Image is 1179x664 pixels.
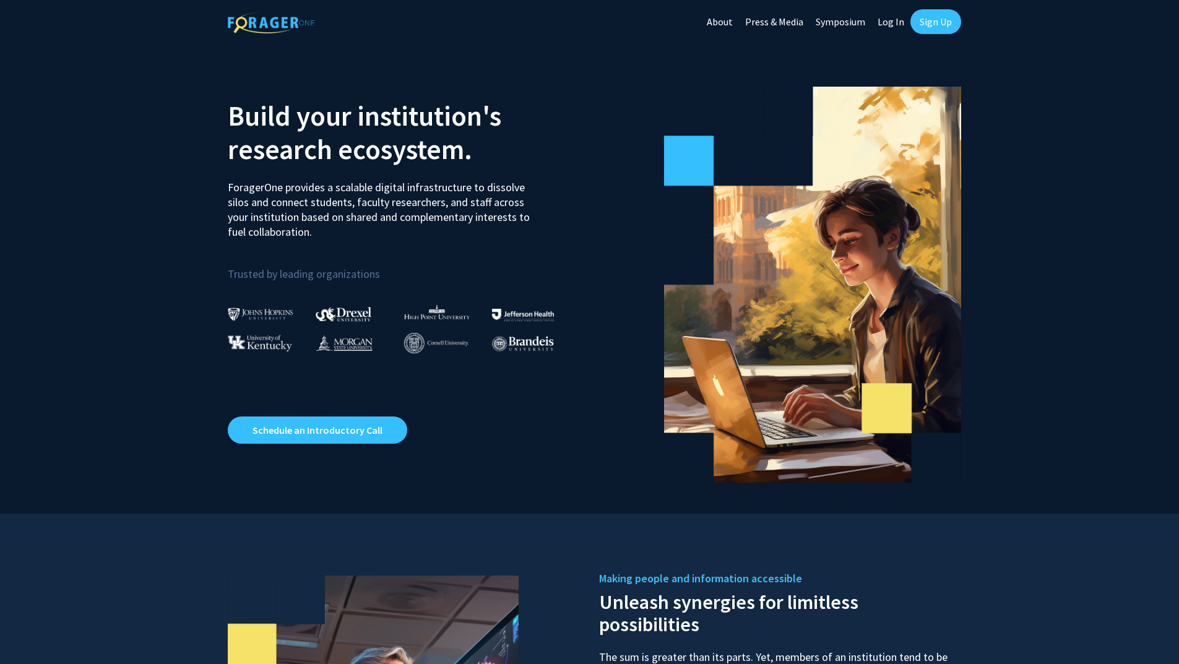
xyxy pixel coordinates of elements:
img: Thomas Jefferson University [492,309,554,321]
img: Johns Hopkins University [228,308,293,321]
img: Morgan State University [316,335,373,351]
h2: Build your institution's research ecosystem. [228,99,581,166]
p: ForagerOne provides a scalable digital infrastructure to dissolve silos and connect students, fac... [228,171,538,239]
p: Trusted by leading organizations [228,249,581,283]
iframe: Chat [9,608,53,655]
a: Sign Up [910,9,961,34]
img: ForagerOne Logo [228,12,314,33]
h5: Making people and information accessible [599,569,952,588]
img: Cornell University [404,333,469,353]
a: Opens in a new tab [228,416,407,444]
img: High Point University [404,304,470,319]
h2: Unleash synergies for limitless possibilities [599,588,952,636]
img: Brandeis University [492,336,554,351]
img: University of Kentucky [228,335,292,351]
img: Drexel University [316,307,371,321]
